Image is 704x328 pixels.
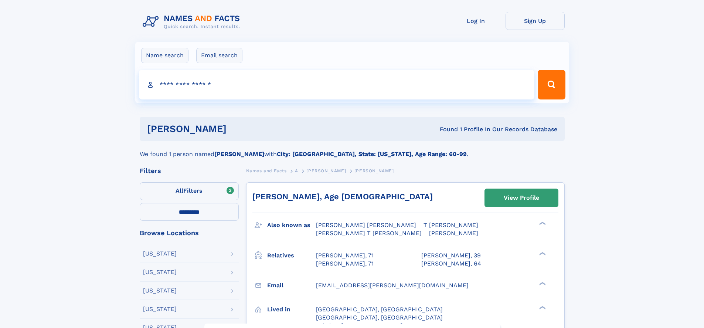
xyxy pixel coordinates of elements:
[485,189,558,207] a: View Profile
[446,12,506,30] a: Log In
[306,168,346,173] span: [PERSON_NAME]
[143,306,177,312] div: [US_STATE]
[214,151,264,158] b: [PERSON_NAME]
[429,230,478,237] span: [PERSON_NAME]
[143,251,177,257] div: [US_STATE]
[176,187,183,194] span: All
[196,48,242,63] label: Email search
[267,279,316,292] h3: Email
[537,221,546,226] div: ❯
[316,260,374,268] a: [PERSON_NAME], 71
[316,222,416,229] span: [PERSON_NAME] [PERSON_NAME]
[538,70,565,99] button: Search Button
[147,124,333,133] h1: [PERSON_NAME]
[140,168,239,174] div: Filters
[277,151,467,158] b: City: [GEOGRAPHIC_DATA], State: [US_STATE], Age Range: 60-99
[537,281,546,286] div: ❯
[295,166,298,175] a: A
[354,168,394,173] span: [PERSON_NAME]
[139,70,535,99] input: search input
[504,189,539,206] div: View Profile
[316,306,443,313] span: [GEOGRAPHIC_DATA], [GEOGRAPHIC_DATA]
[537,251,546,256] div: ❯
[267,303,316,316] h3: Lived in
[506,12,565,30] a: Sign Up
[421,260,481,268] a: [PERSON_NAME], 64
[267,219,316,231] h3: Also known as
[140,182,239,200] label: Filters
[143,288,177,294] div: [US_STATE]
[295,168,298,173] span: A
[252,192,433,201] a: [PERSON_NAME], Age [DEMOGRAPHIC_DATA]
[140,12,246,32] img: Logo Names and Facts
[316,230,422,237] span: [PERSON_NAME] T [PERSON_NAME]
[424,222,478,229] span: T [PERSON_NAME]
[316,314,443,321] span: [GEOGRAPHIC_DATA], [GEOGRAPHIC_DATA]
[306,166,346,175] a: [PERSON_NAME]
[316,251,374,260] a: [PERSON_NAME], 71
[333,125,557,133] div: Found 1 Profile In Our Records Database
[140,230,239,236] div: Browse Locations
[421,251,481,260] a: [PERSON_NAME], 39
[267,249,316,262] h3: Relatives
[140,141,565,159] div: We found 1 person named with .
[141,48,188,63] label: Name search
[537,305,546,310] div: ❯
[143,269,177,275] div: [US_STATE]
[246,166,287,175] a: Names and Facts
[316,282,469,289] span: [EMAIL_ADDRESS][PERSON_NAME][DOMAIN_NAME]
